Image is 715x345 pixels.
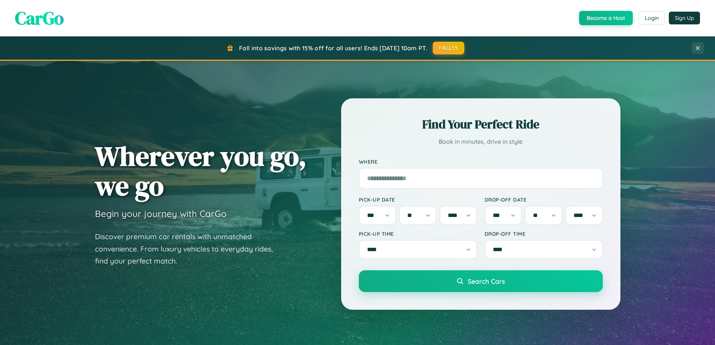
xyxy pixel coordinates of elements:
span: CarGo [15,6,64,30]
label: Pick-up Time [359,231,477,237]
label: Drop-off Date [485,196,603,203]
button: Sign Up [669,12,700,24]
button: FALL15 [433,42,464,54]
label: Pick-up Date [359,196,477,203]
p: Book in minutes, drive in style [359,136,603,147]
h2: Find Your Perfect Ride [359,116,603,133]
h3: Begin your journey with CarGo [95,208,227,219]
span: Fall into savings with 15% off for all users! Ends [DATE] 10am PT. [239,44,427,52]
p: Discover premium car rentals with unmatched convenience. From luxury vehicles to everyday rides, ... [95,231,283,267]
label: Where [359,158,603,165]
h1: Wherever you go, we go [95,141,307,200]
button: Search Cars [359,270,603,292]
button: Become a Host [579,11,633,25]
span: Search Cars [468,277,505,285]
label: Drop-off Time [485,231,603,237]
button: Login [638,11,665,25]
